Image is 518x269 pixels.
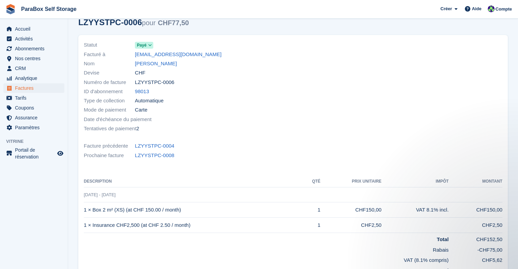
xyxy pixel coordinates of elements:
[84,97,135,105] span: Type de collection
[15,103,56,113] span: Coupons
[84,218,303,233] td: 1 × Insurance CHF2,500 (at CHF 2.50 / month)
[84,125,136,133] span: Tentatives de paiement
[320,218,381,233] td: CHF2,50
[158,19,189,27] span: CHF77,50
[3,44,64,53] a: menu
[84,254,449,264] td: VAT (8.1% compris)
[84,88,135,96] span: ID d'abonnement
[15,123,56,132] span: Paramètres
[303,176,320,187] th: Qté
[472,5,481,12] span: Aide
[15,24,56,34] span: Accueil
[84,106,135,114] span: Mode de paiement
[3,34,64,44] a: menu
[440,5,452,12] span: Créer
[15,64,56,73] span: CRM
[135,69,145,77] span: CHF
[135,79,174,86] span: LZYYSTPC-0006
[84,176,303,187] th: Description
[15,54,56,63] span: Nos centres
[449,202,502,218] td: CHF150,00
[78,18,189,27] div: LZYYSTPC-0006
[15,147,56,160] span: Portail de réservation
[15,34,56,44] span: Activités
[84,202,303,218] td: 1 × Box 2 m² (XS) (at CHF 150.00 / month)
[496,6,512,13] span: Compte
[449,254,502,264] td: CHF5,62
[303,218,320,233] td: 1
[84,142,135,150] span: Facture précédente
[84,243,449,254] td: Rabais
[3,64,64,73] a: menu
[320,176,381,187] th: Prix unitaire
[84,41,135,49] span: Statut
[135,88,149,96] a: 98013
[135,41,153,49] a: Payé
[303,202,320,218] td: 1
[84,60,135,68] span: Nom
[15,83,56,93] span: Factures
[3,24,64,34] a: menu
[449,233,502,243] td: CHF152,50
[56,149,64,157] a: Boutique d'aperçu
[488,5,495,12] img: Tess Bédat
[135,142,174,150] a: LZYYSTPC-0004
[15,113,56,122] span: Assurance
[381,176,449,187] th: Impôt
[142,19,156,27] span: pour
[6,138,68,145] span: Vitrine
[437,236,449,242] strong: Total
[3,147,64,160] a: menu
[15,44,56,53] span: Abonnements
[320,202,381,218] td: CHF150,00
[18,3,79,15] a: ParaBox Self Storage
[449,243,502,254] td: -CHF75,00
[137,42,146,48] span: Payé
[3,83,64,93] a: menu
[449,176,502,187] th: Montant
[3,113,64,122] a: menu
[15,93,56,103] span: Tarifs
[84,192,115,197] span: [DATE] - [DATE]
[84,79,135,86] span: Numéro de facture
[3,93,64,103] a: menu
[136,125,139,133] span: 2
[135,60,177,68] a: [PERSON_NAME]
[3,103,64,113] a: menu
[3,123,64,132] a: menu
[3,54,64,63] a: menu
[135,97,163,105] span: Automatique
[135,51,221,58] a: [EMAIL_ADDRESS][DOMAIN_NAME]
[84,69,135,77] span: Devise
[449,218,502,233] td: CHF2,50
[381,206,449,214] div: VAT 8.1% incl.
[135,106,147,114] span: Carte
[84,116,152,123] span: Date d'échéance du paiement
[84,152,135,159] span: Prochaine facture
[84,51,135,58] span: Facturé à
[15,73,56,83] span: Analytique
[3,73,64,83] a: menu
[5,4,16,14] img: stora-icon-8386f47178a22dfd0bd8f6a31ec36ba5ce8667c1dd55bd0f319d3a0aa187defe.svg
[135,152,174,159] a: LZYYSTPC-0008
